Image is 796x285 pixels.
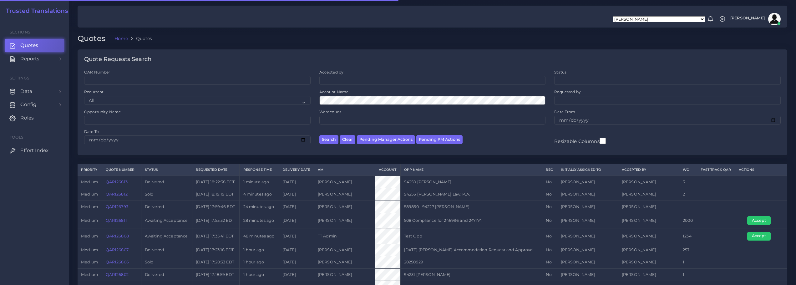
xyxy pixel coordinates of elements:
th: Response Time [240,164,279,176]
td: [PERSON_NAME] [557,201,618,213]
img: avatar [768,13,781,25]
td: [PERSON_NAME] [618,228,679,244]
td: 257 [679,244,697,256]
td: [PERSON_NAME] [618,268,679,281]
th: Priority [78,164,102,176]
a: QAR126811 [106,218,127,223]
h2: Quotes [78,34,110,43]
td: Delivered [141,244,192,256]
td: [DATE] [279,244,314,256]
td: [DATE] [PERSON_NAME] Accommodation Request and Approval [400,244,542,256]
td: Awaiting Acceptance [141,213,192,228]
td: 1234 [679,228,697,244]
td: No [542,244,557,256]
a: QAR126808 [106,234,129,238]
td: 1 minute ago [240,176,279,188]
td: [PERSON_NAME] [618,201,679,213]
span: medium [81,204,98,209]
td: [PERSON_NAME] [557,268,618,281]
th: WC [679,164,697,176]
button: Accept [747,232,771,241]
td: [PERSON_NAME] [314,201,375,213]
label: Resizable Columns [554,137,606,145]
td: [DATE] [279,176,314,188]
th: Account [375,164,401,176]
td: 24 minutes ago [240,201,279,213]
label: Accepted by [319,69,344,75]
span: medium [81,272,98,277]
span: medium [81,260,98,264]
td: Test Opp [400,228,542,244]
td: [DATE] [279,228,314,244]
th: Actions [735,164,787,176]
td: [PERSON_NAME] [314,176,375,188]
button: Pending Manager Actions [357,135,415,144]
td: 1 hour ago [240,268,279,281]
td: [PERSON_NAME] [618,244,679,256]
th: Initially Assigned to [557,164,618,176]
td: 94256 [PERSON_NAME] Law, P.A. [400,188,542,201]
label: Opportunity Name [84,109,121,115]
td: No [542,201,557,213]
td: No [542,256,557,268]
td: No [542,213,557,228]
td: [PERSON_NAME] [314,244,375,256]
td: [PERSON_NAME] [557,176,618,188]
label: Date To [84,129,99,134]
th: AM [314,164,375,176]
span: medium [81,218,98,223]
td: [DATE] 17:59:46 EDT [192,201,240,213]
li: Quotes [128,35,152,42]
td: 1 hour ago [240,244,279,256]
button: Accept [747,216,771,225]
td: TT Admin [314,228,375,244]
td: No [542,228,557,244]
td: Awaiting Acceptance [141,228,192,244]
td: [DATE] 17:35:41 EDT [192,228,240,244]
td: [DATE] 18:19:19 EDT [192,188,240,201]
td: [PERSON_NAME] [557,213,618,228]
td: [PERSON_NAME] [557,188,618,201]
span: Tools [10,135,24,140]
td: Sold [141,188,192,201]
td: [DATE] 18:22:38 EDT [192,176,240,188]
th: Requested Date [192,164,240,176]
span: Config [20,101,37,108]
td: [PERSON_NAME] [618,176,679,188]
td: [PERSON_NAME] [557,244,618,256]
td: No [542,268,557,281]
td: Sold [141,256,192,268]
td: 94231 [PERSON_NAME] [400,268,542,281]
label: Status [554,69,566,75]
span: medium [81,234,98,238]
a: [PERSON_NAME]avatar [727,13,783,25]
td: [PERSON_NAME] [314,213,375,228]
td: [DATE] 17:20:33 EDT [192,256,240,268]
th: Delivery Date [279,164,314,176]
td: 4 minutes ago [240,188,279,201]
td: No [542,176,557,188]
td: 1 hour ago [240,256,279,268]
label: Requested by [554,89,581,94]
button: Pending PM Actions [416,135,463,144]
td: Delivered [141,176,192,188]
td: [PERSON_NAME] [618,256,679,268]
td: 48 minutes ago [240,228,279,244]
a: Data [5,85,64,98]
label: Date From [554,109,575,115]
span: medium [81,192,98,196]
input: Resizable Columns [600,137,606,145]
span: medium [81,247,98,252]
td: 3 [679,176,697,188]
td: [DATE] [279,256,314,268]
th: REC [542,164,557,176]
td: 1 [679,256,697,268]
label: Account Name [319,89,349,94]
h4: Quote Requests Search [84,56,151,63]
td: [PERSON_NAME] [314,188,375,201]
a: Quotes [5,39,64,52]
a: QAR126812 [106,192,128,196]
a: QAR126793 [106,204,128,209]
td: 508 Compliance for 246996 and 247174 [400,213,542,228]
td: [PERSON_NAME] [314,268,375,281]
